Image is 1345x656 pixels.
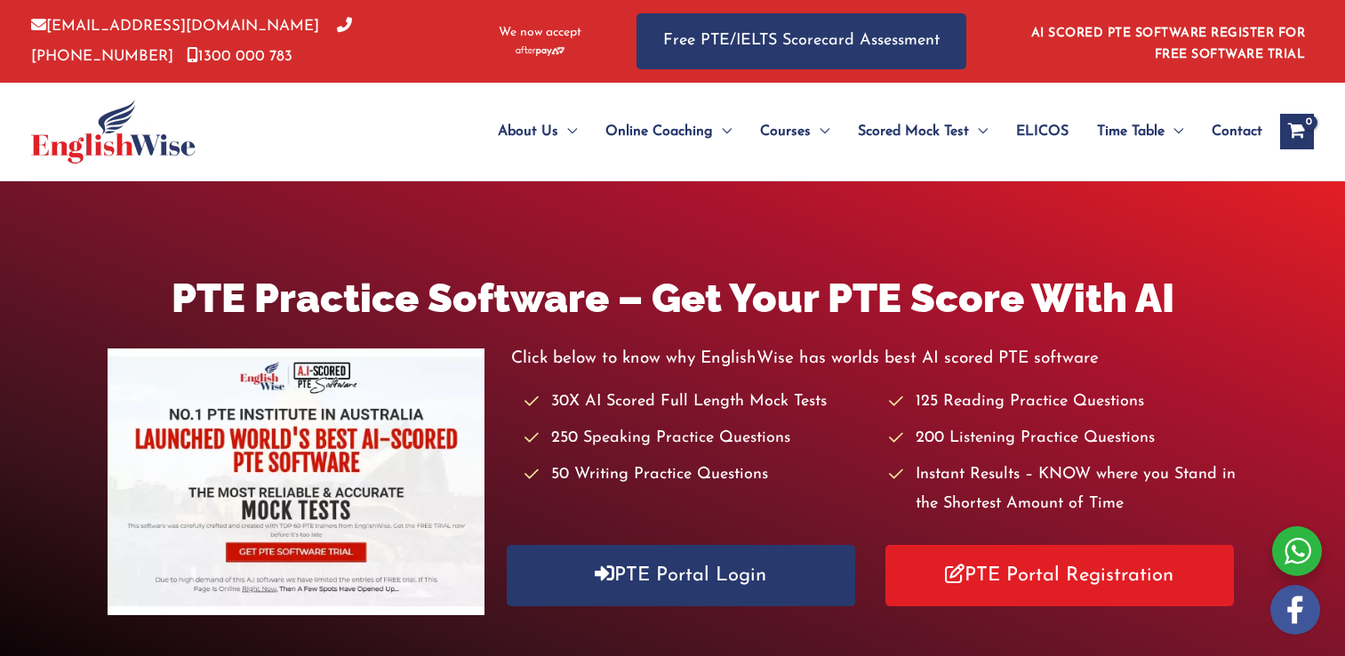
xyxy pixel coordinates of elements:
li: 125 Reading Practice Questions [889,388,1237,417]
nav: Site Navigation: Main Menu [455,100,1262,163]
a: AI SCORED PTE SOFTWARE REGISTER FOR FREE SOFTWARE TRIAL [1031,27,1306,61]
span: Scored Mock Test [858,100,969,163]
li: Instant Results – KNOW where you Stand in the Shortest Amount of Time [889,460,1237,520]
a: CoursesMenu Toggle [746,100,844,163]
p: Click below to know why EnglishWise has worlds best AI scored PTE software [511,344,1237,373]
span: About Us [498,100,558,163]
span: Contact [1212,100,1262,163]
h1: PTE Practice Software – Get Your PTE Score With AI [108,270,1237,326]
a: 1300 000 783 [187,49,292,64]
a: Time TableMenu Toggle [1083,100,1197,163]
a: PTE Portal Login [507,545,855,606]
span: Menu Toggle [969,100,988,163]
span: Online Coaching [605,100,713,163]
a: Free PTE/IELTS Scorecard Assessment [636,13,966,69]
li: 50 Writing Practice Questions [524,460,873,490]
li: 30X AI Scored Full Length Mock Tests [524,388,873,417]
li: 250 Speaking Practice Questions [524,424,873,453]
a: About UsMenu Toggle [484,100,591,163]
span: Courses [760,100,811,163]
span: ELICOS [1016,100,1069,163]
a: ELICOS [1002,100,1083,163]
span: Menu Toggle [811,100,829,163]
a: View Shopping Cart, empty [1280,114,1314,149]
a: Scored Mock TestMenu Toggle [844,100,1002,163]
span: Menu Toggle [558,100,577,163]
img: white-facebook.png [1270,585,1320,635]
span: Menu Toggle [1165,100,1183,163]
a: [EMAIL_ADDRESS][DOMAIN_NAME] [31,19,319,34]
img: pte-institute-main [108,348,484,615]
aside: Header Widget 1 [1021,12,1314,70]
a: PTE Portal Registration [885,545,1234,606]
img: Afterpay-Logo [516,46,564,56]
span: We now accept [499,24,581,42]
li: 200 Listening Practice Questions [889,424,1237,453]
span: Time Table [1097,100,1165,163]
img: cropped-ew-logo [31,100,196,164]
span: Menu Toggle [713,100,732,163]
a: Online CoachingMenu Toggle [591,100,746,163]
a: Contact [1197,100,1262,163]
a: [PHONE_NUMBER] [31,19,352,63]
